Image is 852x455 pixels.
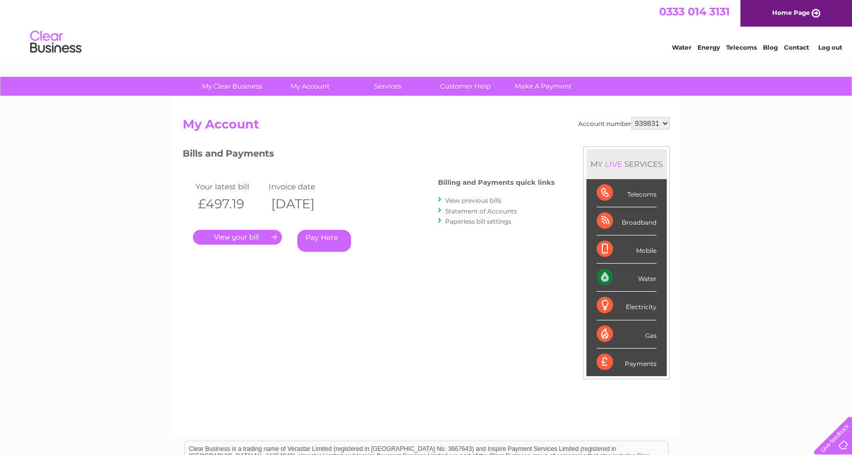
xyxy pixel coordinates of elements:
[266,180,340,193] td: Invoice date
[190,77,274,96] a: My Clear Business
[597,235,657,264] div: Mobile
[266,193,340,214] th: [DATE]
[297,230,351,252] a: Pay Here
[659,5,730,18] a: 0333 014 3131
[183,117,670,137] h2: My Account
[597,179,657,207] div: Telecoms
[185,6,668,50] div: Clear Business is a trading name of Verastar Limited (registered in [GEOGRAPHIC_DATA] No. 3667643...
[697,44,720,51] a: Energy
[268,77,352,96] a: My Account
[345,77,430,96] a: Services
[597,264,657,292] div: Water
[183,146,555,164] h3: Bills and Payments
[193,193,267,214] th: £497.19
[578,117,670,129] div: Account number
[763,44,778,51] a: Blog
[445,197,501,204] a: View previous bills
[30,27,82,58] img: logo.png
[672,44,691,51] a: Water
[586,149,667,179] div: MY SERVICES
[597,292,657,320] div: Electricity
[818,44,842,51] a: Log out
[445,218,511,225] a: Paperless bill settings
[597,349,657,376] div: Payments
[784,44,809,51] a: Contact
[603,159,624,169] div: LIVE
[597,320,657,349] div: Gas
[438,179,555,186] h4: Billing and Payments quick links
[445,207,517,215] a: Statement of Accounts
[726,44,757,51] a: Telecoms
[597,207,657,235] div: Broadband
[193,230,282,245] a: .
[501,77,585,96] a: Make A Payment
[193,180,267,193] td: Your latest bill
[423,77,508,96] a: Customer Help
